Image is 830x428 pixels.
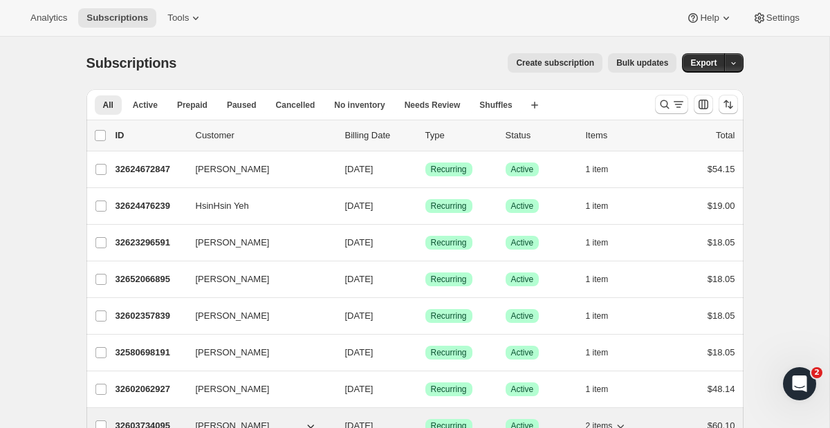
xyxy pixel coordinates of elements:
span: 1 item [586,164,609,175]
span: Shuffles [479,100,512,111]
p: 32624672847 [116,162,185,176]
p: Billing Date [345,129,414,142]
p: Customer [196,129,334,142]
span: Needs Review [405,100,461,111]
button: [PERSON_NAME] [187,342,326,364]
span: Active [511,384,534,395]
span: Paused [227,100,257,111]
div: IDCustomerBilling DateTypeStatusItemsTotal [116,129,735,142]
span: [PERSON_NAME] [196,272,270,286]
p: Total [716,129,735,142]
span: Bulk updates [616,57,668,68]
span: Cancelled [276,100,315,111]
div: 32623296591[PERSON_NAME][DATE]SuccessRecurringSuccessActive1 item$18.05 [116,233,735,252]
span: $18.05 [708,347,735,357]
span: Active [511,274,534,285]
button: Help [678,8,741,28]
span: $19.00 [708,201,735,211]
span: 2 [811,367,822,378]
span: [DATE] [345,384,373,394]
span: Active [511,347,534,358]
p: 32624476239 [116,199,185,213]
span: Help [700,12,719,24]
span: [DATE] [345,237,373,248]
span: Active [511,237,534,248]
span: $18.05 [708,274,735,284]
span: Recurring [431,310,467,322]
button: Sort the results [719,95,738,114]
button: Tools [159,8,211,28]
span: Recurring [431,274,467,285]
span: Subscriptions [86,12,148,24]
p: 32580698191 [116,346,185,360]
span: $18.05 [708,237,735,248]
span: [DATE] [345,164,373,174]
span: [DATE] [345,274,373,284]
span: Recurring [431,164,467,175]
div: Items [586,129,655,142]
button: Search and filter results [655,95,688,114]
iframe: Intercom live chat [783,367,816,400]
span: [DATE] [345,201,373,211]
span: Active [511,164,534,175]
button: [PERSON_NAME] [187,232,326,254]
span: Export [690,57,717,68]
span: [DATE] [345,310,373,321]
div: 32602357839[PERSON_NAME][DATE]SuccessRecurringSuccessActive1 item$18.05 [116,306,735,326]
button: Create new view [524,95,546,115]
p: 32602357839 [116,309,185,323]
span: Active [133,100,158,111]
span: Subscriptions [86,55,177,71]
button: 1 item [586,270,624,289]
span: Prepaid [177,100,207,111]
span: 1 item [586,347,609,358]
p: 32652066895 [116,272,185,286]
div: 32652066895[PERSON_NAME][DATE]SuccessRecurringSuccessActive1 item$18.05 [116,270,735,289]
span: Recurring [431,201,467,212]
button: [PERSON_NAME] [187,378,326,400]
button: Create subscription [508,53,602,73]
button: 1 item [586,343,624,362]
span: Recurring [431,347,467,358]
span: [PERSON_NAME] [196,309,270,323]
span: All [103,100,113,111]
span: 1 item [586,384,609,395]
button: 1 item [586,380,624,399]
button: Customize table column order and visibility [694,95,713,114]
button: 1 item [586,306,624,326]
button: Bulk updates [608,53,676,73]
span: [PERSON_NAME] [196,382,270,396]
div: Type [425,129,495,142]
span: 1 item [586,237,609,248]
span: Create subscription [516,57,594,68]
span: Recurring [431,384,467,395]
p: 32623296591 [116,236,185,250]
button: 1 item [586,160,624,179]
div: 32624476239HsinHsin Yeh[DATE]SuccessRecurringSuccessActive1 item$19.00 [116,196,735,216]
div: 32624672847[PERSON_NAME][DATE]SuccessRecurringSuccessActive1 item$54.15 [116,160,735,179]
span: [DATE] [345,347,373,357]
button: [PERSON_NAME] [187,158,326,180]
button: [PERSON_NAME] [187,268,326,290]
span: Recurring [431,237,467,248]
button: HsinHsin Yeh [187,195,326,217]
span: Active [511,201,534,212]
p: ID [116,129,185,142]
span: Active [511,310,534,322]
span: Tools [167,12,189,24]
button: [PERSON_NAME] [187,305,326,327]
span: $48.14 [708,384,735,394]
button: Subscriptions [78,8,156,28]
span: [PERSON_NAME] [196,162,270,176]
button: Settings [744,8,808,28]
span: [PERSON_NAME] [196,236,270,250]
span: $18.05 [708,310,735,321]
span: Analytics [30,12,67,24]
span: Settings [766,12,800,24]
button: Analytics [22,8,75,28]
button: Export [682,53,725,73]
span: [PERSON_NAME] [196,346,270,360]
span: No inventory [334,100,385,111]
span: 1 item [586,310,609,322]
p: Status [506,129,575,142]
